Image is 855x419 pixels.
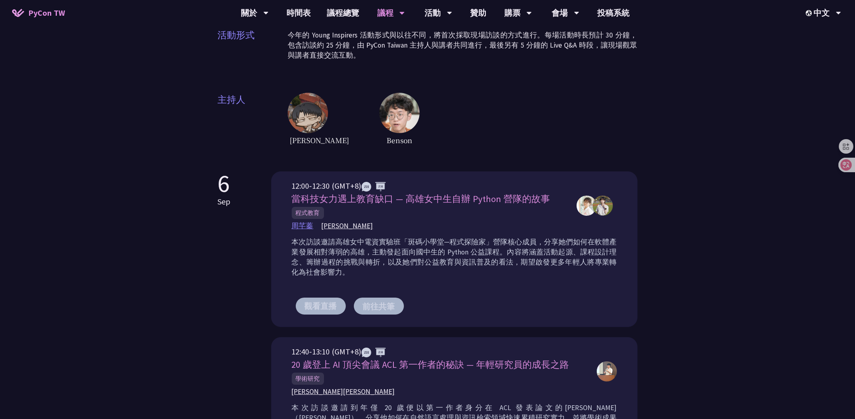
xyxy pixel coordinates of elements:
span: PyCon TW [28,7,65,19]
p: 6 [218,171,231,196]
span: 學術研究 [292,373,324,385]
span: [PERSON_NAME] [322,221,373,231]
span: 程式教育 [292,207,324,219]
p: 本次訪談邀請高雄女中電資實驗班「斑碼小學堂─程式探險家」營隊核心成員，分享她們如何在軟體產業發展相對薄弱的高雄，主動發起面向國中生的 Python 公益課程。內容將涵蓋活動起源、課程設計理念、籌... [292,237,617,277]
p: 今年的 Young Inspirers 活動形式與以往不同，將首次採取現場訪談的方式進行。每場活動時長預計 30 分鐘，包含訪談約 25 分鐘，由 PyCon Taiwan 主持人與講者共同進行... [288,30,638,60]
img: 周芊蓁,郭昱 [593,196,613,216]
span: 活動形式 [218,28,288,69]
button: 觀看直播 [296,298,346,315]
p: Sep [218,196,231,208]
img: Home icon of PyCon TW 2025 [12,9,24,17]
span: [PERSON_NAME][PERSON_NAME] [292,387,395,397]
a: PyCon TW [4,3,73,23]
img: 周芊蓁,郭昱 [577,196,597,216]
span: 主持人 [218,93,288,147]
span: 20 歲登上 AI 頂尖會議 ACL 第一作者的秘訣 — 年輕研究員的成長之路 [292,359,569,370]
img: host1.6ba46fc.jpg [288,93,328,133]
div: 12:00-12:30 (GMT+8) [292,180,569,192]
img: ZHZH.38617ef.svg [362,182,386,192]
span: Benson [379,133,420,147]
span: [PERSON_NAME] [288,133,351,147]
span: 當科技女力遇上教育缺口 — 高雄女中生自辦 Python 營隊的故事 [292,193,550,204]
span: 周芊蓁 [292,221,314,231]
img: ZHZH.38617ef.svg [362,348,386,357]
div: 12:40-13:10 (GMT+8) [292,346,589,358]
img: 許新翎 Justin Hsu [597,361,617,381]
button: 前往共筆 [354,298,404,315]
img: host2.62516ee.jpg [379,93,420,133]
img: Locale Icon [806,10,814,16]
